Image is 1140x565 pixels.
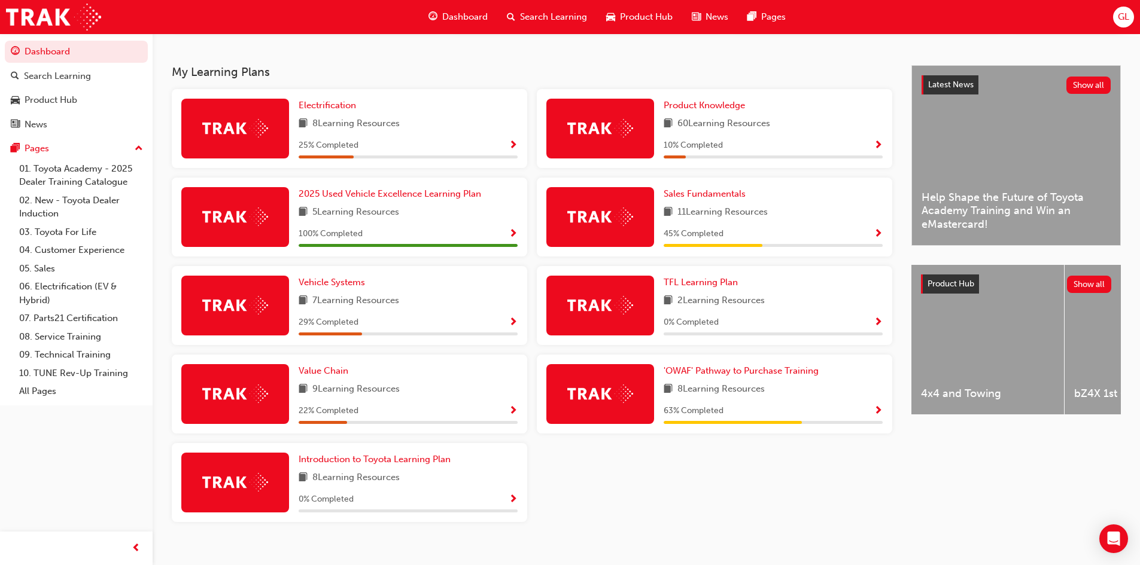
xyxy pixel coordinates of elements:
[14,223,148,242] a: 03. Toyota For Life
[14,382,148,401] a: All Pages
[509,138,518,153] button: Show Progress
[11,143,20,154] span: pages-icon
[677,205,768,220] span: 11 Learning Resources
[14,364,148,383] a: 10. TUNE Rev-Up Training
[874,138,883,153] button: Show Progress
[497,5,597,29] a: search-iconSearch Learning
[25,142,49,155] div: Pages
[874,315,883,330] button: Show Progress
[202,119,268,138] img: Trak
[567,207,633,226] img: Trak
[921,387,1054,401] span: 4x4 and Towing
[520,10,587,24] span: Search Learning
[664,316,719,329] span: 0 % Completed
[874,141,883,151] span: Show Progress
[747,10,756,25] span: pages-icon
[664,276,743,289] a: TFL Learning Plan
[664,294,673,309] span: book-icon
[5,89,148,111] a: Product Hub
[11,95,20,106] span: car-icon
[428,10,437,25] span: guage-icon
[299,227,363,241] span: 100 % Completed
[874,229,883,240] span: Show Progress
[677,294,765,309] span: 2 Learning Resources
[509,494,518,505] span: Show Progress
[5,41,148,63] a: Dashboard
[677,382,765,397] span: 8 Learning Resources
[299,205,308,220] span: book-icon
[1066,77,1111,94] button: Show all
[202,384,268,403] img: Trak
[25,118,47,132] div: News
[299,453,455,466] a: Introduction to Toyota Learning Plan
[1099,524,1128,553] div: Open Intercom Messenger
[5,138,148,160] button: Pages
[911,265,1064,414] a: 4x4 and Towing
[299,454,451,465] span: Introduction to Toyota Learning Plan
[14,346,148,364] a: 09. Technical Training
[299,316,358,329] span: 29 % Completed
[664,277,738,288] span: TFL Learning Plan
[135,141,143,157] span: up-icon
[299,117,308,132] span: book-icon
[928,279,974,289] span: Product Hub
[132,541,141,556] span: prev-icon
[299,99,361,112] a: Electrification
[664,382,673,397] span: book-icon
[664,364,823,378] a: 'OWAF' Pathway to Purchase Training
[692,10,701,25] span: news-icon
[419,5,497,29] a: guage-iconDashboard
[922,191,1111,231] span: Help Shape the Future of Toyota Academy Training and Win an eMastercard!
[664,404,723,418] span: 63 % Completed
[5,38,148,138] button: DashboardSearch LearningProduct HubNews
[299,276,370,289] a: Vehicle Systems
[509,227,518,242] button: Show Progress
[11,47,20,57] span: guage-icon
[299,188,481,199] span: 2025 Used Vehicle Excellence Learning Plan
[874,227,883,242] button: Show Progress
[11,120,20,130] span: news-icon
[664,117,673,132] span: book-icon
[664,365,819,376] span: 'OWAF' Pathway to Purchase Training
[442,10,488,24] span: Dashboard
[299,365,348,376] span: Value Chain
[761,10,786,24] span: Pages
[874,406,883,417] span: Show Progress
[6,4,101,30] img: Trak
[14,160,148,191] a: 01. Toyota Academy - 2025 Dealer Training Catalogue
[664,205,673,220] span: book-icon
[928,80,974,90] span: Latest News
[1067,276,1112,293] button: Show all
[14,259,148,278] a: 05. Sales
[738,5,795,29] a: pages-iconPages
[299,100,356,111] span: Electrification
[299,471,308,485] span: book-icon
[312,117,400,132] span: 8 Learning Resources
[664,100,745,111] span: Product Knowledge
[567,119,633,138] img: Trak
[14,309,148,328] a: 07. Parts21 Certification
[14,328,148,346] a: 08. Service Training
[1113,7,1134,28] button: GL
[664,99,750,112] a: Product Knowledge
[14,191,148,223] a: 02. New - Toyota Dealer Induction
[664,227,723,241] span: 45 % Completed
[874,404,883,419] button: Show Progress
[299,382,308,397] span: book-icon
[299,187,486,201] a: 2025 Used Vehicle Excellence Learning Plan
[25,93,77,107] div: Product Hub
[202,473,268,491] img: Trak
[677,117,770,132] span: 60 Learning Resources
[5,114,148,136] a: News
[509,404,518,419] button: Show Progress
[299,404,358,418] span: 22 % Completed
[509,492,518,507] button: Show Progress
[299,493,354,506] span: 0 % Completed
[567,384,633,403] img: Trak
[299,294,308,309] span: book-icon
[606,10,615,25] span: car-icon
[509,141,518,151] span: Show Progress
[509,229,518,240] span: Show Progress
[5,65,148,87] a: Search Learning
